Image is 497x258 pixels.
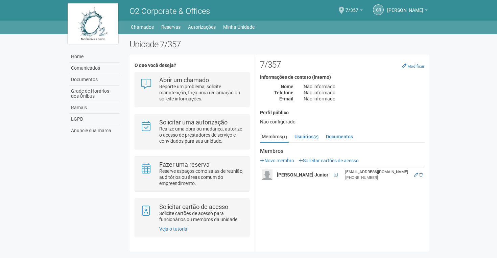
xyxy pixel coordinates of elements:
div: Não configurado [260,119,424,125]
strong: Abrir um chamado [159,76,209,84]
a: Membros(1) [260,132,289,143]
div: Não informado [299,96,429,102]
a: Excluir membro [419,172,423,177]
strong: Telefone [274,90,293,95]
div: [PHONE_NUMBER] [345,175,410,181]
span: Gustavo Rodrigues Sapucaia [387,1,423,13]
a: Solicitar cartão de acesso Solicite cartões de acesso para funcionários ou membros da unidade. [140,204,244,222]
div: Não informado [299,90,429,96]
strong: Nome [281,84,293,89]
p: Solicite cartões de acesso para funcionários ou membros da unidade. [159,210,244,222]
strong: Solicitar cartão de acesso [159,203,228,210]
h4: Perfil público [260,110,424,115]
a: Solicitar cartões de acesso [299,158,359,163]
a: Autorizações [188,22,216,32]
a: LGPD [69,114,119,125]
span: 7/357 [346,1,358,13]
a: Chamados [131,22,154,32]
a: Grade de Horários dos Ônibus [69,86,119,102]
a: Editar membro [414,172,418,177]
strong: Membros [260,148,424,154]
strong: E-mail [279,96,293,101]
a: Home [69,51,119,63]
strong: Fazer uma reserva [159,161,210,168]
h2: 7/357 [260,60,424,70]
div: Não informado [299,84,429,90]
img: logo.jpg [68,3,118,44]
a: Novo membro [260,158,294,163]
p: Reserve espaços como salas de reunião, auditórios ou áreas comum do empreendimento. [159,168,244,186]
h2: Unidade 7/357 [129,39,429,49]
small: (1) [282,135,287,139]
a: Modificar [402,63,424,69]
span: O2 Corporate & Offices [129,6,210,16]
a: 7/357 [346,8,363,14]
a: GR [373,4,384,15]
a: Documentos [324,132,355,142]
strong: Solicitar uma autorização [159,119,228,126]
small: Modificar [407,64,424,69]
a: Fazer uma reserva Reserve espaços como salas de reunião, auditórios ou áreas comum do empreendime... [140,162,244,186]
a: [PERSON_NAME] [387,8,428,14]
p: Realize uma obra ou mudança, autorize o acesso de prestadores de serviço e convidados para sua un... [159,126,244,144]
a: Solicitar uma autorização Realize uma obra ou mudança, autorize o acesso de prestadores de serviç... [140,119,244,144]
h4: O que você deseja? [135,63,249,68]
strong: [PERSON_NAME] Junior [277,172,328,178]
a: Comunicados [69,63,119,74]
a: Anuncie sua marca [69,125,119,136]
a: Documentos [69,74,119,86]
p: Reporte um problema, solicite manutenção, faça uma reclamação ou solicite informações. [159,84,244,102]
a: Reservas [161,22,181,32]
a: Usuários(2) [293,132,320,142]
img: user.png [262,169,273,180]
a: Abrir um chamado Reporte um problema, solicite manutenção, faça uma reclamação ou solicite inform... [140,77,244,102]
small: (2) [313,135,318,139]
a: Minha Unidade [223,22,255,32]
a: Ramais [69,102,119,114]
a: Veja o tutorial [159,226,188,232]
div: [EMAIL_ADDRESS][DOMAIN_NAME] [345,169,410,175]
h4: Informações de contato (interno) [260,75,424,80]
